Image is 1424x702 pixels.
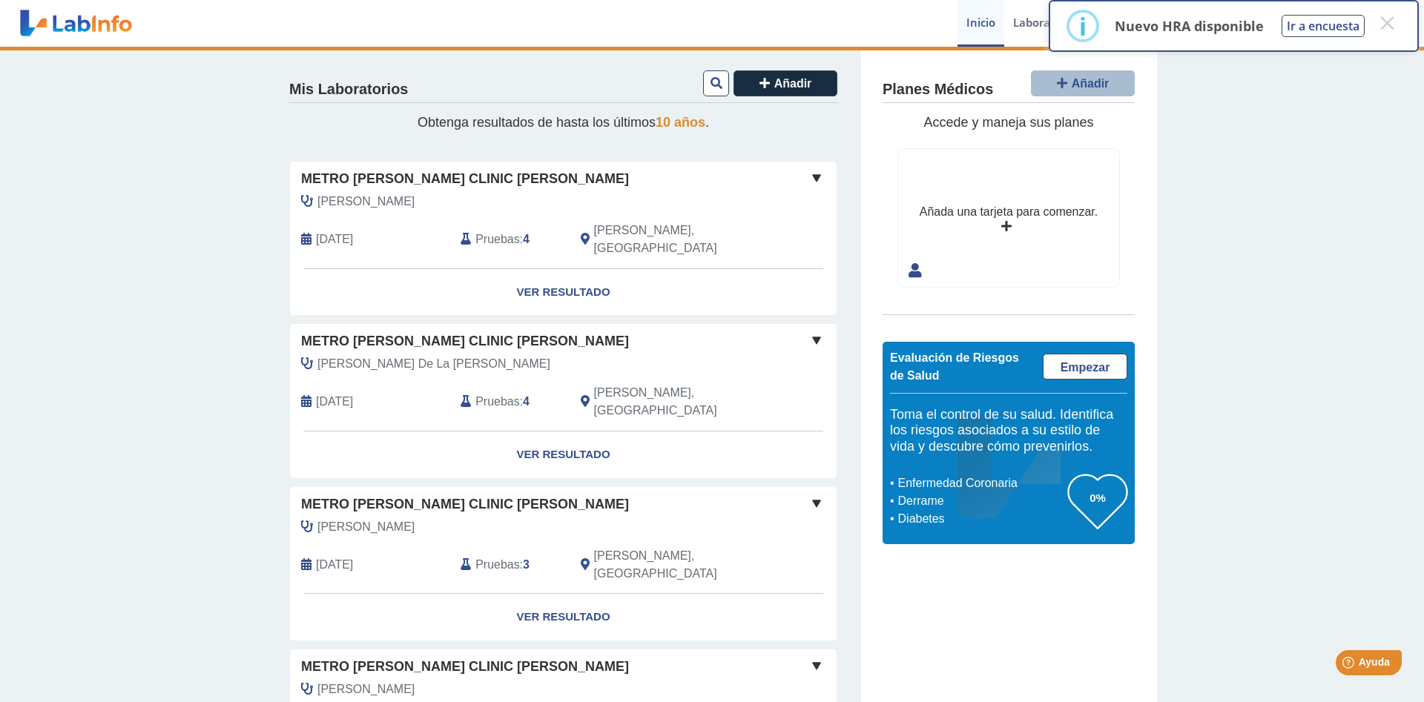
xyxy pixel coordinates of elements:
[316,393,353,411] span: 2025-05-23
[1068,489,1127,507] h3: 0%
[449,222,569,257] div: :
[1072,77,1110,90] span: Añadir
[523,233,530,245] b: 4
[523,558,530,571] b: 3
[920,203,1098,221] div: Añada una tarjeta para comenzar.
[290,269,837,316] a: Ver Resultado
[475,231,519,248] span: Pruebas
[449,547,569,583] div: :
[301,494,629,514] span: Metro [PERSON_NAME] Clinic [PERSON_NAME]
[290,594,837,640] a: Ver Resultado
[923,115,1093,130] span: Accede y maneja sus planes
[418,115,709,130] span: Obtenga resultados de hasta los últimos .
[301,331,629,351] span: Metro [PERSON_NAME] Clinic [PERSON_NAME]
[317,681,415,698] span: Gomez Rivera, Jose
[1079,13,1087,39] div: i
[1043,354,1127,380] a: Empezar
[1292,644,1408,686] iframe: Help widget launcher
[1282,15,1365,37] button: Ir a encuesta
[475,556,519,574] span: Pruebas
[316,231,353,248] span: 2025-09-16
[883,81,993,99] h4: Planes Médicos
[894,474,1068,492] li: Enfermedad Coronaria
[594,384,758,420] span: Ponce, PR
[449,384,569,420] div: :
[290,431,837,478] a: Ver Resultado
[475,393,519,411] span: Pruebas
[316,556,353,574] span: 2025-04-09
[656,115,705,130] span: 10 años
[894,492,1068,510] li: Derrame
[317,518,415,536] span: Gomez Rivera, Jose
[1374,10,1400,36] button: Close this dialog
[523,395,530,408] b: 4
[1115,17,1264,35] p: Nuevo HRA disponible
[594,547,758,583] span: Ponce, PR
[317,355,550,373] span: Trabanco De La Cruz, Cesar
[1031,70,1135,96] button: Añadir
[289,81,408,99] h4: Mis Laboratorios
[774,77,812,90] span: Añadir
[1061,361,1110,374] span: Empezar
[301,169,629,189] span: Metro [PERSON_NAME] Clinic [PERSON_NAME]
[317,193,415,211] span: Gomez Rivera, Jose
[894,510,1068,528] li: Diabetes
[301,657,629,677] span: Metro [PERSON_NAME] Clinic [PERSON_NAME]
[890,407,1127,455] h5: Toma el control de su salud. Identifica los riesgos asociados a su estilo de vida y descubre cómo...
[890,351,1019,382] span: Evaluación de Riesgos de Salud
[734,70,837,96] button: Añadir
[594,222,758,257] span: Ponce, PR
